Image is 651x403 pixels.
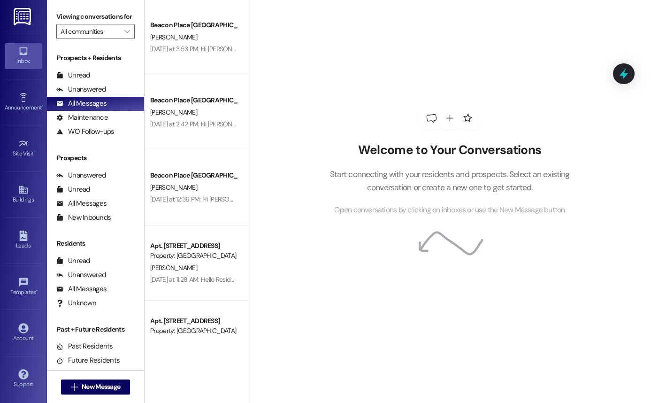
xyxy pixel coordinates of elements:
[71,383,78,391] i: 
[34,149,35,155] span: •
[150,326,237,336] div: Property: [GEOGRAPHIC_DATA] [GEOGRAPHIC_DATA]
[56,170,106,180] div: Unanswered
[315,168,584,194] p: Start connecting with your residents and prospects. Select an existing conversation or create a n...
[14,8,33,25] img: ResiDesk Logo
[150,263,197,272] span: [PERSON_NAME]
[5,182,42,207] a: Buildings
[56,85,106,94] div: Unanswered
[150,170,237,180] div: Beacon Place [GEOGRAPHIC_DATA] Prospect
[5,228,42,253] a: Leads
[150,275,610,284] div: [DATE] at 11:28 AM: Hello Residents! Happy [DATE] 🇺🇸 We still have [DEMOGRAPHIC_DATA]-Fil-A break...
[56,113,108,123] div: Maintenance
[150,251,237,261] div: Property: [GEOGRAPHIC_DATA] [GEOGRAPHIC_DATA]
[42,103,43,109] span: •
[61,380,130,395] button: New Message
[315,143,584,158] h2: Welcome to Your Conversations
[47,153,144,163] div: Prospects
[56,298,96,308] div: Unknown
[47,325,144,334] div: Past + Future Residents
[56,9,135,24] label: Viewing conversations for
[82,382,120,392] span: New Message
[150,33,197,41] span: [PERSON_NAME]
[47,239,144,248] div: Residents
[5,320,42,346] a: Account
[56,213,111,223] div: New Inbounds
[334,204,565,216] span: Open conversations by clicking on inboxes or use the New Message button
[56,356,120,365] div: Future Residents
[56,270,106,280] div: Unanswered
[150,95,237,105] div: Beacon Place [GEOGRAPHIC_DATA] Prospect
[150,108,197,116] span: [PERSON_NAME]
[150,241,237,251] div: Apt. [STREET_ADDRESS]
[56,70,90,80] div: Unread
[56,284,107,294] div: All Messages
[150,316,237,326] div: Apt. [STREET_ADDRESS]
[124,28,130,35] i: 
[150,183,197,192] span: [PERSON_NAME]
[5,274,42,300] a: Templates •
[47,53,144,63] div: Prospects + Residents
[56,341,113,351] div: Past Residents
[150,20,237,30] div: Beacon Place [GEOGRAPHIC_DATA] Prospect
[56,185,90,194] div: Unread
[5,136,42,161] a: Site Visit •
[56,99,107,108] div: All Messages
[5,366,42,392] a: Support
[36,287,38,294] span: •
[56,256,90,266] div: Unread
[56,199,107,209] div: All Messages
[61,24,120,39] input: All communities
[5,43,42,69] a: Inbox
[56,127,114,137] div: WO Follow-ups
